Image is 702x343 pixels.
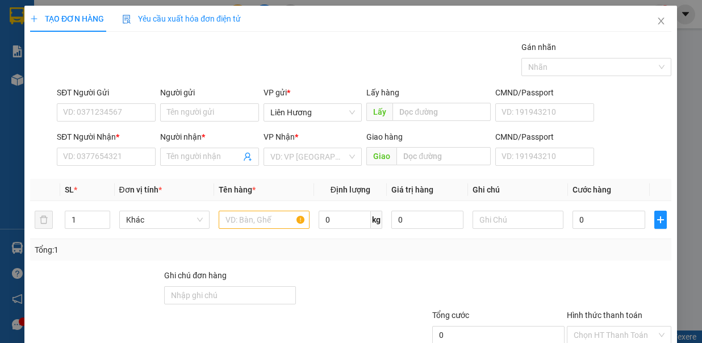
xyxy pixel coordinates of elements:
label: Ghi chú đơn hàng [164,271,227,280]
span: close [657,16,666,26]
button: plus [654,211,667,229]
span: Cước hàng [573,185,611,194]
div: CMND/Passport [496,86,595,99]
input: 0 [391,211,464,229]
input: Ghi chú đơn hàng [164,286,296,304]
input: Ghi Chú [473,211,564,229]
li: 01 [PERSON_NAME] [5,25,216,39]
span: user-add [243,152,252,161]
span: plus [30,15,38,23]
input: Dọc đường [397,147,491,165]
span: Yêu cầu xuất hóa đơn điện tử [122,14,241,23]
button: Close [646,6,678,37]
input: Dọc đường [393,103,491,121]
span: Khác [126,211,203,228]
button: delete [35,211,53,229]
li: 02523854854 [5,39,216,53]
img: logo.jpg [5,5,62,62]
span: SL [65,185,74,194]
label: Hình thức thanh toán [567,311,642,320]
img: icon [122,15,131,24]
span: plus [655,215,667,224]
span: Tên hàng [219,185,256,194]
label: Gán nhãn [521,43,556,52]
b: [PERSON_NAME] [65,7,161,22]
span: Giao [367,147,397,165]
b: GỬI : Liên Hương [5,71,124,90]
span: environment [65,27,74,36]
div: Tổng: 1 [35,244,272,256]
span: Giao hàng [367,132,403,141]
input: VD: Bàn, Ghế [219,211,310,229]
span: phone [65,41,74,51]
span: Đơn vị tính [119,185,162,194]
span: Liên Hương [270,104,356,121]
span: Tổng cước [433,311,470,320]
span: Giá trị hàng [391,185,433,194]
span: TẠO ĐƠN HÀNG [30,14,104,23]
div: VP gửi [264,86,362,99]
span: Định lượng [331,185,370,194]
span: kg [371,211,382,229]
span: Lấy [367,103,393,121]
div: CMND/Passport [496,131,595,143]
div: Người gửi [160,86,259,99]
div: Người nhận [160,131,259,143]
th: Ghi chú [469,179,569,201]
div: SĐT Người Nhận [57,131,156,143]
span: Lấy hàng [367,88,400,97]
div: SĐT Người Gửi [57,86,156,99]
span: VP Nhận [264,132,295,141]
